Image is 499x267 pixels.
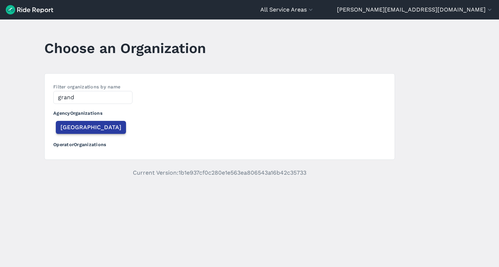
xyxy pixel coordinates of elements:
button: [PERSON_NAME][EMAIL_ADDRESS][DOMAIN_NAME] [337,5,493,14]
button: All Service Areas [260,5,314,14]
input: Filter by name [53,91,132,104]
span: [GEOGRAPHIC_DATA] [60,123,121,132]
button: [GEOGRAPHIC_DATA] [56,121,126,134]
label: Filter organizations by name [53,84,120,89]
h3: Operator Organizations [53,135,386,151]
img: Ride Report [6,5,53,14]
h1: Choose an Organization [44,38,206,58]
h3: Agency Organizations [53,104,386,119]
p: Current Version: 1b1e937cf0c280e1e563ea806543a16b42c35733 [44,168,395,177]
